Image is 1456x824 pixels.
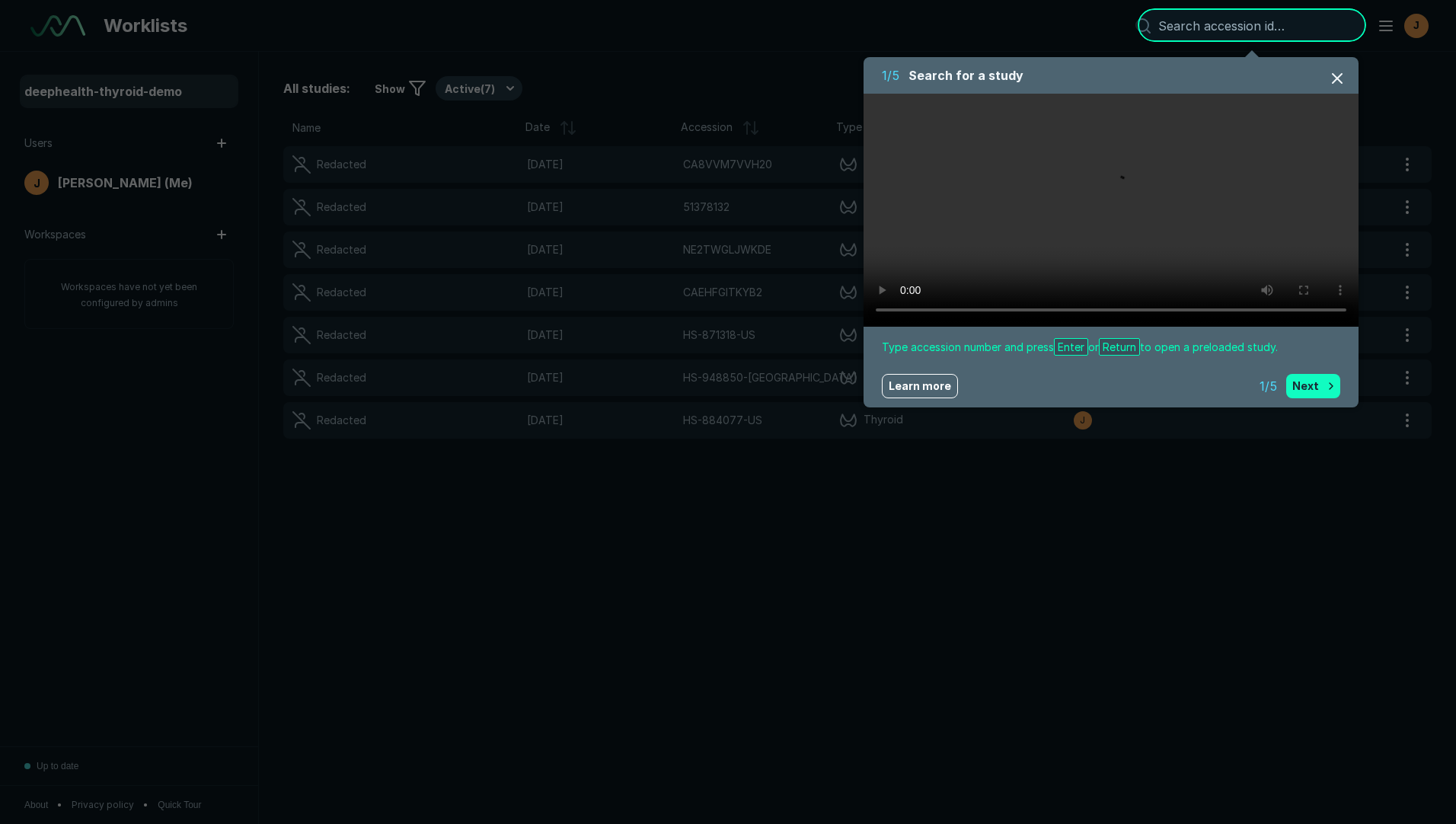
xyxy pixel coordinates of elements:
span: 1 / 5 [1260,377,1277,395]
span: 1 / 5 [882,66,899,85]
button: Next [1286,374,1340,398]
span: Enter [1054,338,1088,356]
span: Type accession number and press or to open a preloaded study. [882,339,1340,356]
a: Learn more [882,374,958,398]
span: Search for a study [908,66,1023,85]
span: Learn more [889,378,951,394]
span: Return [1099,338,1140,356]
